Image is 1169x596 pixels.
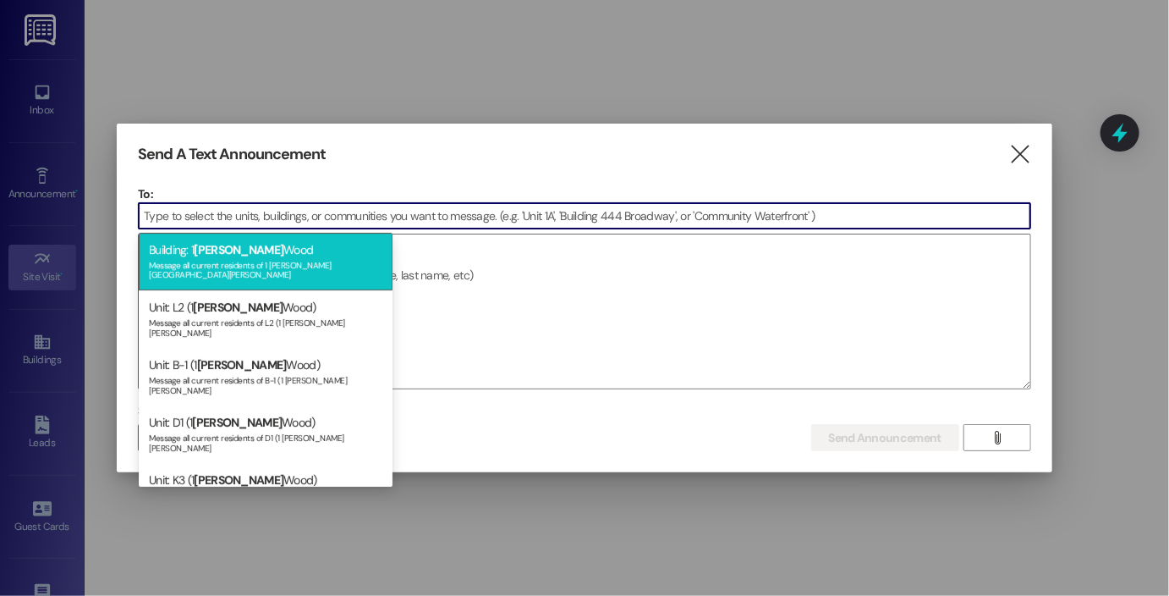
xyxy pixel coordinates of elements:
div: Message all current residents of B-1 (1 [PERSON_NAME] [PERSON_NAME] [149,372,382,395]
h3: Send A Text Announcement [138,145,326,164]
span: [PERSON_NAME] [193,300,283,315]
input: Type to select the units, buildings, or communities you want to message. (e.g. 'Unit 1A', 'Buildi... [139,203,1030,229]
button: Send Announcement [811,424,959,451]
p: To: [138,185,1031,202]
div: Unit: K3 (1 Wood) [139,463,392,521]
i:  [991,431,1003,444]
span: [PERSON_NAME] [197,357,287,372]
div: Message all current residents of L2 (1 [PERSON_NAME] [PERSON_NAME] [149,314,382,338]
div: Unit: L2 (1 Wood) [139,290,392,348]
div: Unit: D1 (1 Wood) [139,406,392,463]
div: Building: 1 Wood [139,233,392,290]
span: [PERSON_NAME] [192,415,282,430]
div: Message all current residents of D1 (1 [PERSON_NAME] [PERSON_NAME] [149,429,382,453]
span: [PERSON_NAME] [194,472,283,488]
span: [PERSON_NAME] [194,242,283,257]
i:  [1008,146,1031,163]
div: Unit: B-1 (1 Wood) [139,348,392,406]
span: Send Announcement [829,429,941,447]
div: Message all current residents of 1 [PERSON_NAME][GEOGRAPHIC_DATA][PERSON_NAME] [149,257,382,280]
